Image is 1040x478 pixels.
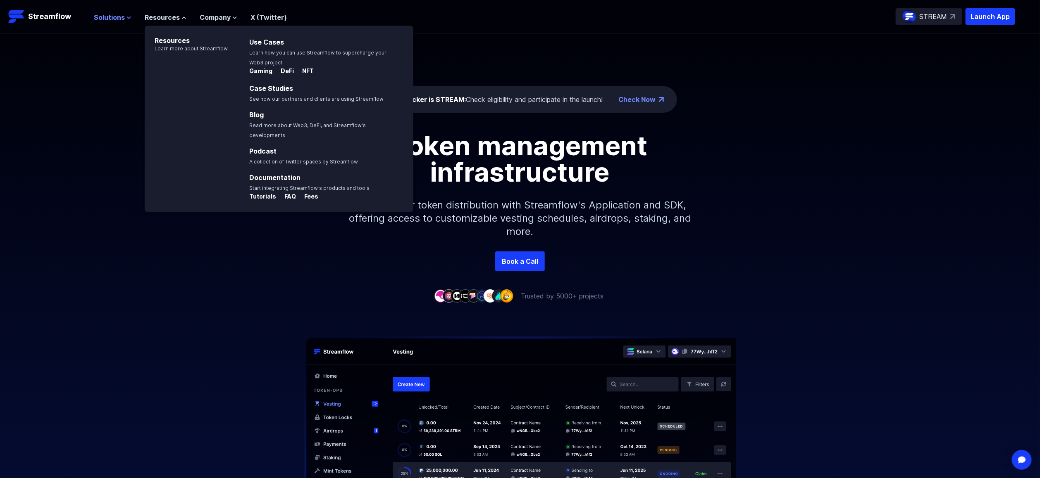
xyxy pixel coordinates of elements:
[145,12,180,22] span: Resources
[249,122,366,138] span: Read more about Web3, DeFi, and Streamflow’s developments
[249,192,276,201] p: Tutorials
[249,159,358,165] span: A collection of Twitter spaces by Streamflow
[950,14,955,19] img: top-right-arrow.svg
[278,192,296,201] p: FAQ
[249,50,386,66] span: Learn how you can use Streamflow to supercharge your Web3 project
[521,291,603,301] p: Trusted by 5000+ projects
[434,289,447,302] img: company-1
[145,12,186,22] button: Resources
[8,8,86,25] a: Streamflow
[296,68,314,76] a: NFT
[94,12,125,22] span: Solutions
[28,11,71,22] p: Streamflow
[966,8,1015,25] button: Launch App
[278,193,298,201] a: FAQ
[451,289,464,302] img: company-3
[200,12,237,22] button: Company
[249,67,272,75] p: Gaming
[342,185,698,251] p: Simplify your token distribution with Streamflow's Application and SDK, offering access to custom...
[618,95,656,104] a: Check Now
[467,289,480,302] img: company-5
[919,12,947,21] p: STREAM
[249,111,264,119] a: Blog
[334,133,706,185] h1: Token management infrastructure
[500,289,513,302] img: company-9
[249,96,384,102] span: See how our partners and clients are using Streamflow
[249,185,370,191] span: Start integrating Streamflow’s products and tools
[484,289,497,302] img: company-7
[8,8,25,25] img: Streamflow Logo
[145,45,228,52] p: Learn more about Streamflow
[249,38,284,46] a: Use Cases
[274,67,294,75] p: DeFi
[249,193,278,201] a: Tutorials
[442,289,456,302] img: company-2
[475,289,489,302] img: company-6
[296,67,314,75] p: NFT
[298,193,318,201] a: Fees
[495,251,545,271] a: Book a Call
[145,26,228,45] p: Resources
[903,10,916,23] img: streamflow-logo-circle.png
[249,68,274,76] a: Gaming
[94,12,131,22] button: Solutions
[393,95,466,104] span: The ticker is STREAM:
[298,192,318,201] p: Fees
[200,12,231,22] span: Company
[492,289,505,302] img: company-8
[659,97,664,102] img: top-right-arrow.png
[896,8,962,25] a: STREAM
[250,13,287,21] a: X (Twitter)
[393,95,603,104] div: Check eligibility and participate in the launch!
[459,289,472,302] img: company-4
[249,147,277,155] a: Podcast
[249,84,293,92] a: Case Studies
[249,173,301,182] a: Documentation
[274,68,296,76] a: DeFi
[1012,450,1032,470] div: Open Intercom Messenger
